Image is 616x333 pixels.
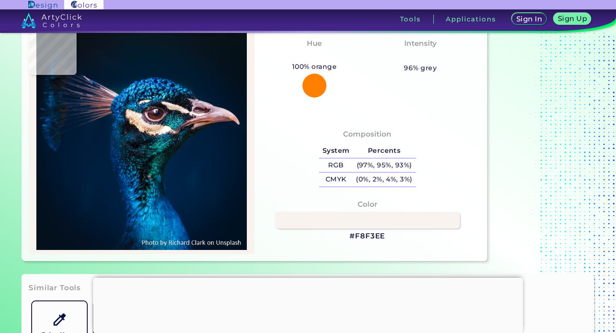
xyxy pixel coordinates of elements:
[319,172,352,187] h5: CMYK
[319,158,352,172] h5: RGB
[404,37,437,50] h4: Intensity
[28,1,57,9] img: ArtyClick Design logo
[349,231,385,241] h3: #F8F3EE
[513,14,545,24] a: Sign In
[390,51,450,61] h3: Almost None
[353,158,416,172] h5: (97%, 95%, 93%)
[400,16,421,22] h3: Tools
[559,15,586,22] h5: Sign Up
[296,51,333,61] h3: Orange
[353,172,416,187] h5: (0%, 2%, 4%, 3%)
[358,198,377,211] h4: Color
[93,278,523,331] iframe: Advertisement
[52,312,67,327] img: icon_color_name_finder.svg
[289,61,340,72] h5: 100% orange
[21,13,82,28] img: logo_artyclick_colors_white.svg
[343,128,391,140] h4: Composition
[319,144,352,158] h5: System
[446,16,496,22] h3: Applications
[555,14,589,24] a: Sign Up
[33,31,250,250] img: img_pavlin.jpg
[404,62,437,74] h5: 96% grey
[518,16,541,22] h5: Sign In
[353,144,416,158] h5: Percents
[307,37,322,50] h4: Hue
[29,283,81,293] h3: Similar Tools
